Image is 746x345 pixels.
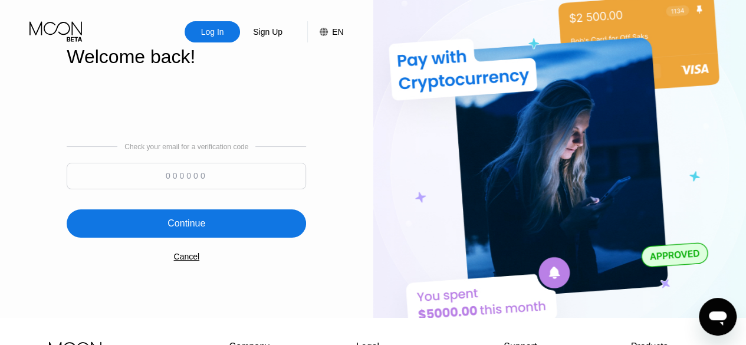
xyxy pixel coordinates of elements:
iframe: Button to launch messaging window [699,298,737,336]
div: Sign Up [252,26,284,38]
div: Log In [185,21,240,42]
div: Check your email for a verification code [124,143,248,151]
div: Sign Up [240,21,295,42]
div: Welcome back! [67,46,306,68]
div: EN [307,21,343,42]
input: 000000 [67,163,306,189]
div: Cancel [173,252,199,261]
div: EN [332,27,343,37]
div: Continue [167,218,205,229]
div: Log In [200,26,225,38]
div: Continue [67,209,306,238]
